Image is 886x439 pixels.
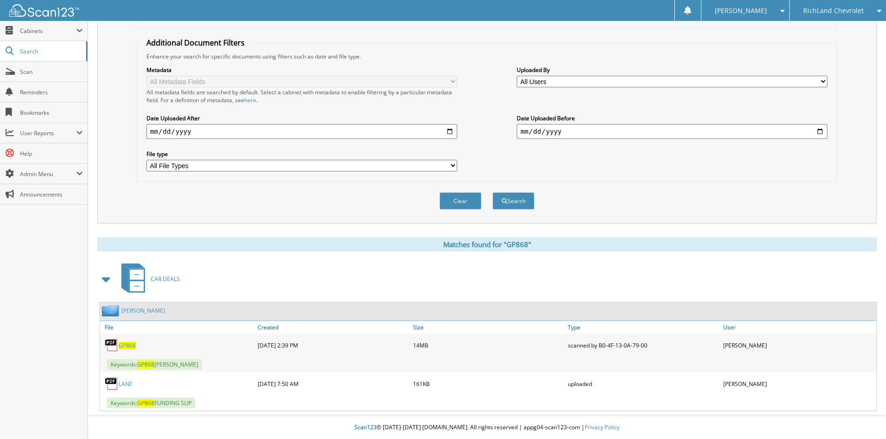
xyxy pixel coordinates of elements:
div: Matches found for "GP868" [97,237,877,251]
span: RichLand Chevrolet [803,8,864,13]
input: end [517,124,827,139]
div: [PERSON_NAME] [721,374,876,393]
span: Search [20,47,81,55]
span: Keywords: [PERSON_NAME] [107,359,202,370]
label: File type [147,150,457,158]
span: CAR DEALS [151,275,180,283]
span: Bookmarks [20,109,83,117]
a: CAR DEALS [116,261,180,297]
button: Clear [440,192,481,210]
a: Created [255,321,411,334]
img: scan123-logo-white.svg [9,4,79,17]
span: Scan123 [354,423,377,431]
img: PDF.png [105,377,119,391]
legend: Additional Document Filters [142,38,249,48]
label: Uploaded By [517,66,827,74]
span: [PERSON_NAME] [715,8,767,13]
span: Announcements [20,190,83,198]
div: [DATE] 7:50 AM [255,374,411,393]
div: [PERSON_NAME] [721,336,876,354]
span: User Reports [20,129,76,137]
a: here [244,96,256,104]
a: Privacy Policy [585,423,620,431]
label: Metadata [147,66,457,74]
div: scanned by B0-4F-13-0A-79-00 [566,336,721,354]
img: PDF.png [105,338,119,352]
span: Scan [20,68,83,76]
div: © [DATE]-[DATE] [DOMAIN_NAME]. All rights reserved | appg04-scan123-com | [88,416,886,439]
div: uploaded [566,374,721,393]
label: Date Uploaded Before [517,114,827,122]
iframe: Chat Widget [839,394,886,439]
span: Reminders [20,88,83,96]
button: Search [493,192,534,210]
span: Help [20,150,83,157]
a: GP868 [119,341,136,349]
a: Size [411,321,566,334]
div: All metadata fields are searched by default. Select a cabinet with metadata to enable filtering b... [147,88,457,104]
span: GP868 [137,360,154,368]
a: Type [566,321,721,334]
span: GP868 [137,399,154,407]
a: File [100,321,255,334]
input: start [147,124,457,139]
a: User [721,321,876,334]
div: [DATE] 2:39 PM [255,336,411,354]
a: LANE [119,380,133,388]
span: Keywords: FUNDING SLIP [107,398,195,408]
span: Cabinets [20,27,76,35]
div: 161KB [411,374,566,393]
span: Admin Menu [20,170,76,178]
img: folder2.png [102,305,121,316]
div: 14MB [411,336,566,354]
a: [PERSON_NAME] [121,307,165,315]
div: Enhance your search for specific documents using filters such as date and file type. [142,52,832,60]
label: Date Uploaded After [147,114,457,122]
